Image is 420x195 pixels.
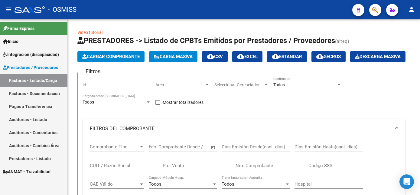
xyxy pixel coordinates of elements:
span: - OSMISS [48,3,77,16]
button: Gecros [311,51,346,62]
span: PRESTADORES -> Listado de CPBTs Emitidos por Prestadores / Proveedores [77,36,335,45]
mat-icon: cloud_download [237,53,244,60]
span: Todos [149,181,161,187]
input: Fecha fin [179,144,208,150]
span: Inicio [3,38,18,45]
span: Estandar [272,54,302,59]
span: Firma Express [3,25,34,32]
button: CSV [202,51,228,62]
mat-icon: menu [5,6,12,13]
button: Descarga Masiva [350,51,405,62]
div: Open Intercom Messenger [399,174,414,189]
button: Estandar [267,51,307,62]
span: Area [155,82,204,88]
span: (alt+q) [335,38,349,44]
span: Todos [273,82,285,87]
span: ANMAT - Trazabilidad [3,168,50,175]
button: Cargar Comprobante [77,51,145,62]
span: Integración (discapacidad) [3,51,59,58]
app-download-masive: Descarga masiva de comprobantes (adjuntos) [350,51,405,62]
mat-icon: cloud_download [207,53,214,60]
span: CSV [207,54,223,59]
span: Prestadores / Proveedores [3,64,58,71]
h3: Filtros [83,67,103,76]
mat-expansion-panel-header: FILTROS DEL COMPROBANTE [83,119,405,138]
mat-panel-title: FILTROS DEL COMPROBANTE [90,125,391,132]
span: Seleccionar Gerenciador [214,82,263,88]
span: CAE Válido [90,181,139,187]
input: Fecha inicio [149,144,173,150]
span: EXCEL [237,54,258,59]
button: Open calendar [210,144,217,151]
mat-icon: person [408,6,415,13]
span: Cargar Comprobante [82,54,140,59]
span: Gecros [316,54,341,59]
button: Carga Masiva [149,51,197,62]
button: EXCEL [232,51,262,62]
span: Mostrar totalizadores [163,99,203,106]
mat-icon: cloud_download [316,53,324,60]
span: Comprobante Tipo [90,144,139,150]
span: Descarga Masiva [355,54,401,59]
span: Todos [83,100,94,104]
span: Carga Masiva [154,54,193,59]
span: Todos [222,181,234,187]
mat-icon: cloud_download [272,53,279,60]
a: Video tutorial [77,30,103,35]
